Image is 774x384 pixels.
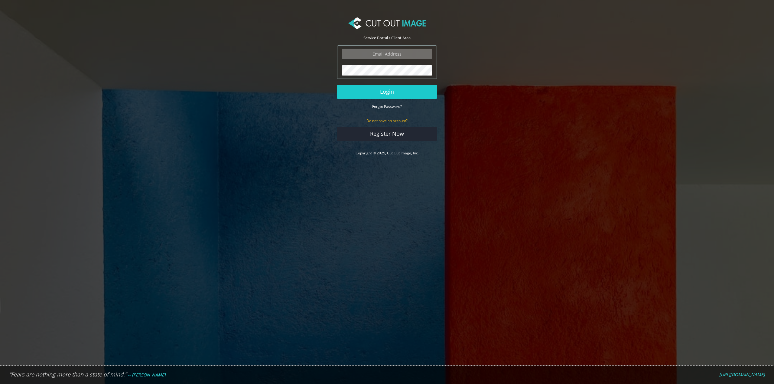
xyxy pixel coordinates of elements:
[356,150,419,156] a: Copyright © 2025, Cut Out Image, Inc.
[342,49,432,59] input: Email Address
[348,17,426,29] img: Cut Out Image
[366,118,408,123] small: Do not have an account?
[363,35,411,40] span: Service Portal / Client Area
[372,104,402,109] a: Forgot Password?
[337,85,437,99] button: Login
[9,371,127,378] em: “Fears are nothing more than a state of mind.”
[719,372,765,377] a: [URL][DOMAIN_NAME]
[128,372,166,378] em: -- [PERSON_NAME]
[337,127,437,141] a: Register Now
